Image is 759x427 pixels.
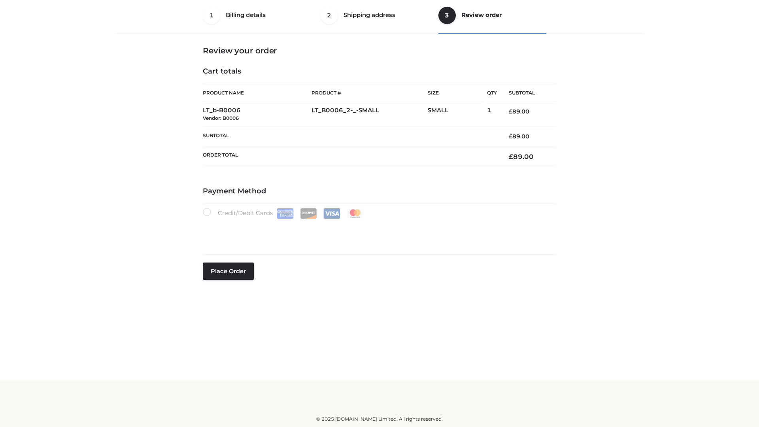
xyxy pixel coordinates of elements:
bdi: 89.00 [509,153,534,161]
bdi: 89.00 [509,108,529,115]
td: LT_b-B0006 [203,102,312,127]
div: © 2025 [DOMAIN_NAME] Limited. All rights reserved. [117,415,642,423]
th: Size [428,84,483,102]
span: £ [509,153,513,161]
th: Order Total [203,146,497,167]
bdi: 89.00 [509,133,529,140]
img: Amex [277,208,294,219]
h4: Payment Method [203,187,556,196]
h3: Review your order [203,46,556,55]
td: 1 [487,102,497,127]
td: LT_B0006_2-_-SMALL [312,102,428,127]
img: Visa [323,208,340,219]
button: Place order [203,263,254,280]
small: Vendor: B0006 [203,115,239,121]
th: Subtotal [497,84,556,102]
h4: Cart totals [203,67,556,76]
th: Qty [487,84,497,102]
th: Subtotal [203,127,497,146]
img: Mastercard [347,208,364,219]
label: Credit/Debit Cards [203,208,364,219]
th: Product # [312,84,428,102]
img: Discover [300,208,317,219]
th: Product Name [203,84,312,102]
span: £ [509,133,512,140]
span: £ [509,108,512,115]
iframe: Secure payment input frame [201,217,555,246]
td: SMALL [428,102,487,127]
